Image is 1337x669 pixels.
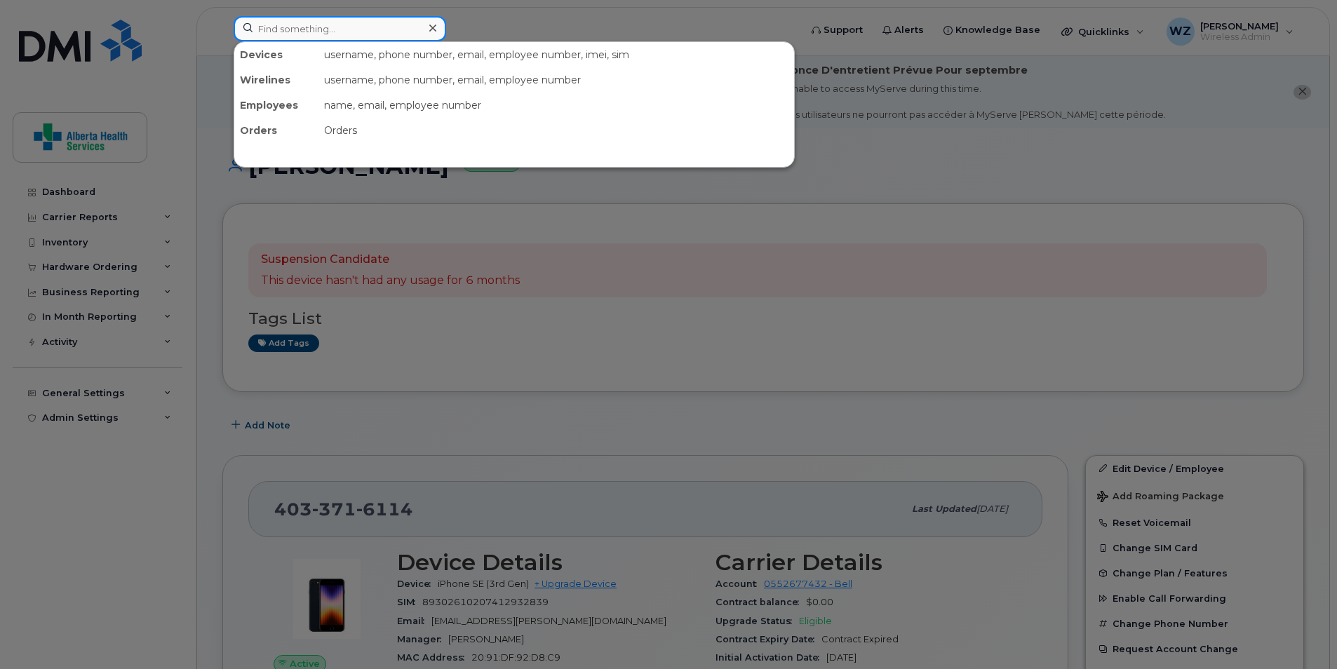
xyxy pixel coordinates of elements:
[234,42,318,67] div: Devices
[234,118,318,143] div: Orders
[318,42,794,67] div: username, phone number, email, employee number, imei, sim
[318,67,794,93] div: username, phone number, email, employee number
[234,67,318,93] div: Wirelines
[318,93,794,118] div: name, email, employee number
[234,93,318,118] div: Employees
[318,118,794,143] div: Orders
